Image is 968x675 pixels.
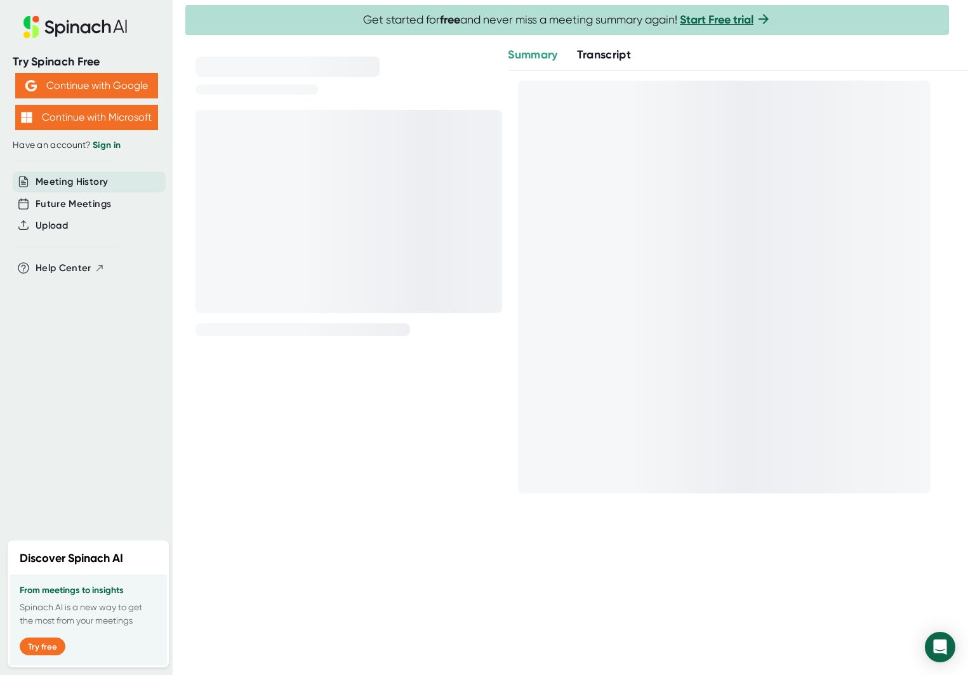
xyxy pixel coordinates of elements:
[20,585,157,596] h3: From meetings to insights
[20,601,157,627] p: Spinach AI is a new way to get the most from your meetings
[20,638,65,655] button: Try free
[13,140,160,151] div: Have an account?
[13,55,160,69] div: Try Spinach Free
[36,261,105,276] button: Help Center
[440,13,460,27] b: free
[577,48,632,62] span: Transcript
[93,140,121,150] a: Sign in
[680,13,753,27] a: Start Free trial
[925,632,955,662] div: Open Intercom Messenger
[508,48,557,62] span: Summary
[36,261,91,276] span: Help Center
[36,218,68,233] button: Upload
[15,105,158,130] button: Continue with Microsoft
[577,46,632,63] button: Transcript
[36,197,111,211] button: Future Meetings
[363,13,771,27] span: Get started for and never miss a meeting summary again!
[15,73,158,98] button: Continue with Google
[36,175,108,189] button: Meeting History
[508,46,557,63] button: Summary
[25,80,37,91] img: Aehbyd4JwY73AAAAAElFTkSuQmCC
[20,550,123,567] h2: Discover Spinach AI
